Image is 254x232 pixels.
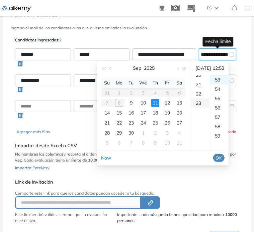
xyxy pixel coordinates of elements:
[139,119,147,127] div: 24
[191,70,210,80] div: 20
[161,138,173,148] td: 2025-10-10
[103,109,111,117] div: 14
[163,119,171,127] div: 26
[125,138,137,148] td: 2025-10-07
[161,108,173,118] td: 2025-09-19
[15,179,239,185] h5: Link de invitación
[194,61,226,75] div: [DATE] 12:53
[103,129,111,137] div: 28
[127,129,135,137] div: 30
[71,158,124,163] b: límite de 10.000 invitaciones
[115,139,123,147] div: 6
[173,108,185,118] td: 2025-09-20
[215,7,219,9] img: arrow
[15,152,236,163] b: hasta 5.000 filas por vez
[101,128,113,138] td: 2025-09-28
[137,78,149,88] th: We
[149,118,161,128] td: 2025-09-25
[125,128,137,138] td: 2025-09-30
[137,118,149,128] td: 2025-09-24
[103,139,111,147] div: 5
[191,98,210,108] div: 23
[101,108,113,118] td: 2025-09-14
[175,129,183,137] div: 4
[151,129,159,137] div: 2
[163,109,171,117] div: 19
[125,118,137,128] td: 2025-09-23
[149,138,161,148] td: 2025-10-09
[133,61,142,75] button: Sep
[173,78,185,88] th: Sa
[210,75,229,84] div: 53
[115,119,123,127] div: 22
[125,98,137,108] td: 2025-09-09
[11,26,243,30] h3: Ingresa el mail de los candidatos a los que quieres enviarles la evaluación.
[151,109,159,117] div: 18
[115,129,123,137] div: 29
[113,138,125,148] td: 2025-10-06
[207,5,212,11] span: ES
[15,212,116,224] p: Este link tendrá validez siempre que la evaluación esté activa.
[15,190,239,196] p: Comparte este link para que los candidatos puedan acceder a tu búsqueda.
[144,61,155,75] button: 2025
[191,89,210,98] div: 22
[1,6,31,12] img: Logo
[210,131,229,141] div: 59
[125,78,137,88] th: Tu
[101,155,111,161] a: Now
[115,109,123,117] div: 15
[117,212,237,223] strong: 10000 personas
[125,108,137,118] td: 2025-09-16
[113,118,125,128] td: 2025-09-22
[163,99,171,107] div: 12
[15,165,49,170] span: Importar Excel/csv
[173,118,185,128] td: 2025-09-27
[221,200,254,232] iframe: Chat Widget
[175,99,183,107] div: 13
[11,12,243,18] h3: Envío de tu evaluación
[161,128,173,138] td: 2025-10-03
[161,118,173,128] td: 2025-09-26
[175,109,183,117] div: 20
[191,80,210,89] div: 21
[173,98,185,108] td: 2025-09-13
[173,138,185,148] td: 2025-10-11
[59,37,62,42] span: 2
[101,118,113,128] td: 2025-09-21
[113,128,125,138] td: 2025-09-29
[151,139,159,147] div: 9
[210,84,229,94] div: 54
[137,98,149,108] td: 2025-09-10
[139,109,147,117] div: 17
[175,119,183,127] div: 27
[241,1,253,15] img: Menu
[210,94,229,103] div: 55
[113,108,125,118] td: 2025-09-15
[127,119,135,127] div: 23
[139,139,147,147] div: 8
[127,109,135,117] div: 16
[117,212,239,224] span: Importante: cada búsqueda tiene capacidad para máximo
[101,78,113,88] th: Su
[137,108,149,118] td: 2025-09-17
[213,154,225,162] button: OK
[103,119,111,127] div: 21
[161,78,173,88] th: Fr
[149,128,161,138] td: 2025-10-02
[173,128,185,138] td: 2025-10-04
[15,163,49,171] button: Importar Excel/csv
[151,99,159,107] div: 11
[15,151,239,163] p: y respeta el orden: . Podrás importar archivos de . Cada evaluación tiene un .
[113,78,125,88] th: Mo
[149,98,161,108] td: 2025-09-11
[127,139,135,147] div: 7
[127,99,135,107] div: 9
[139,129,147,137] div: 1
[101,138,113,148] td: 2025-10-05
[161,98,173,108] td: 2025-09-12
[137,128,149,138] td: 2025-10-01
[203,37,234,46] div: Fecha límite
[163,129,171,137] div: 3
[16,129,50,135] button: Agregar más filas
[149,108,161,118] td: 2025-09-18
